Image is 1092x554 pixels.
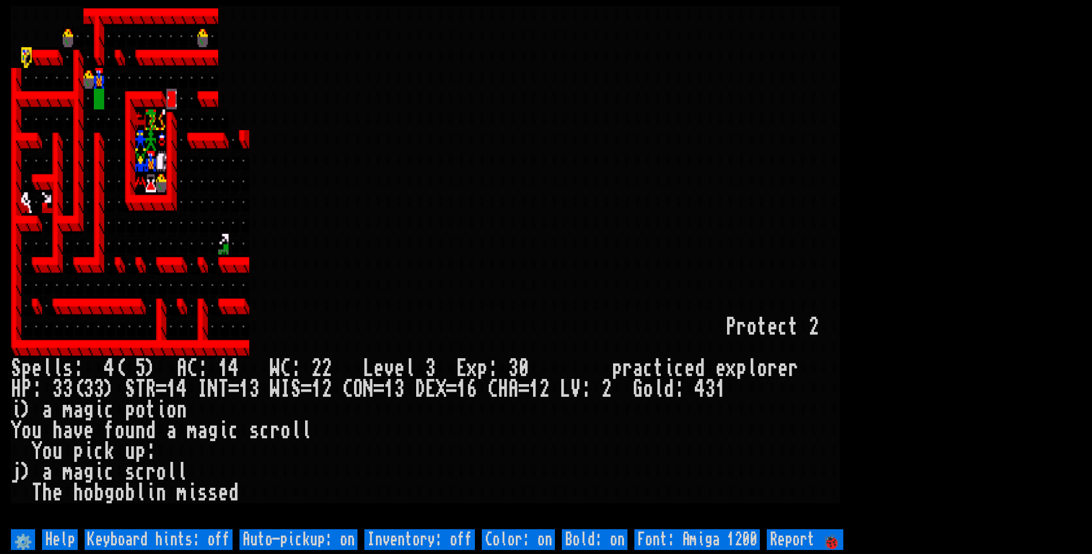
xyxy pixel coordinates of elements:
div: o [135,400,146,420]
div: c [104,400,115,420]
div: ( [73,379,83,400]
div: a [42,400,52,420]
div: E [425,379,436,400]
div: a [166,420,177,441]
div: h [52,420,63,441]
div: S [291,379,301,400]
div: T [32,483,42,503]
div: h [42,483,52,503]
div: 2 [311,358,322,379]
div: n [135,420,146,441]
div: i [83,441,94,462]
div: V [570,379,581,400]
div: 2 [602,379,612,400]
div: E [456,358,467,379]
input: Font: Amiga 1200 [634,529,760,550]
div: C [343,379,353,400]
div: p [612,358,622,379]
div: L [363,358,374,379]
input: Bold: on [562,529,627,550]
div: : [674,379,684,400]
input: Report 🐞 [767,529,843,550]
div: t [653,358,664,379]
div: R [146,379,156,400]
div: o [156,462,166,483]
div: g [83,400,94,420]
div: n [177,400,187,420]
div: 3 [508,358,519,379]
div: O [353,379,363,400]
div: T [135,379,146,400]
div: 4 [177,379,187,400]
div: e [52,483,63,503]
div: Y [11,420,21,441]
div: S [125,379,135,400]
div: c [104,462,115,483]
div: a [633,358,643,379]
div: p [73,441,83,462]
div: d [695,358,705,379]
div: 1 [166,379,177,400]
div: 3 [249,379,260,400]
div: t [788,317,798,337]
div: 3 [394,379,405,400]
div: 3 [63,379,73,400]
div: r [146,462,156,483]
div: o [747,317,757,337]
div: X [436,379,446,400]
div: o [115,420,125,441]
div: = [374,379,384,400]
div: G [633,379,643,400]
div: 4 [104,358,115,379]
div: T [218,379,229,400]
div: b [94,483,104,503]
div: = [446,379,456,400]
div: g [83,462,94,483]
div: 1 [716,379,726,400]
div: e [394,358,405,379]
div: C [280,358,291,379]
div: W [270,379,280,400]
div: g [104,483,115,503]
div: d [229,483,239,503]
div: l [301,420,311,441]
div: s [63,358,73,379]
input: Auto-pickup: on [239,529,357,550]
div: d [146,420,156,441]
div: r [270,420,280,441]
div: t [757,317,767,337]
div: 2 [322,379,332,400]
div: r [622,358,633,379]
div: u [32,420,42,441]
div: x [467,358,477,379]
div: : [73,358,83,379]
div: l [747,358,757,379]
div: P [726,317,736,337]
div: W [270,358,280,379]
div: p [21,358,32,379]
div: : [581,379,591,400]
div: ) [104,379,115,400]
div: C [187,358,197,379]
div: 1 [456,379,467,400]
div: m [63,462,73,483]
div: 3 [83,379,94,400]
div: C [488,379,498,400]
div: h [73,483,83,503]
div: 4 [229,358,239,379]
div: s [249,420,260,441]
div: c [643,358,653,379]
input: ⚙️ [11,529,35,550]
div: 2 [539,379,550,400]
div: D [415,379,425,400]
div: s [197,483,208,503]
div: 2 [322,358,332,379]
div: 1 [239,379,249,400]
div: d [664,379,674,400]
div: N [208,379,218,400]
div: = [519,379,529,400]
div: i [156,400,166,420]
div: j [11,462,21,483]
div: i [94,462,104,483]
div: o [21,420,32,441]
